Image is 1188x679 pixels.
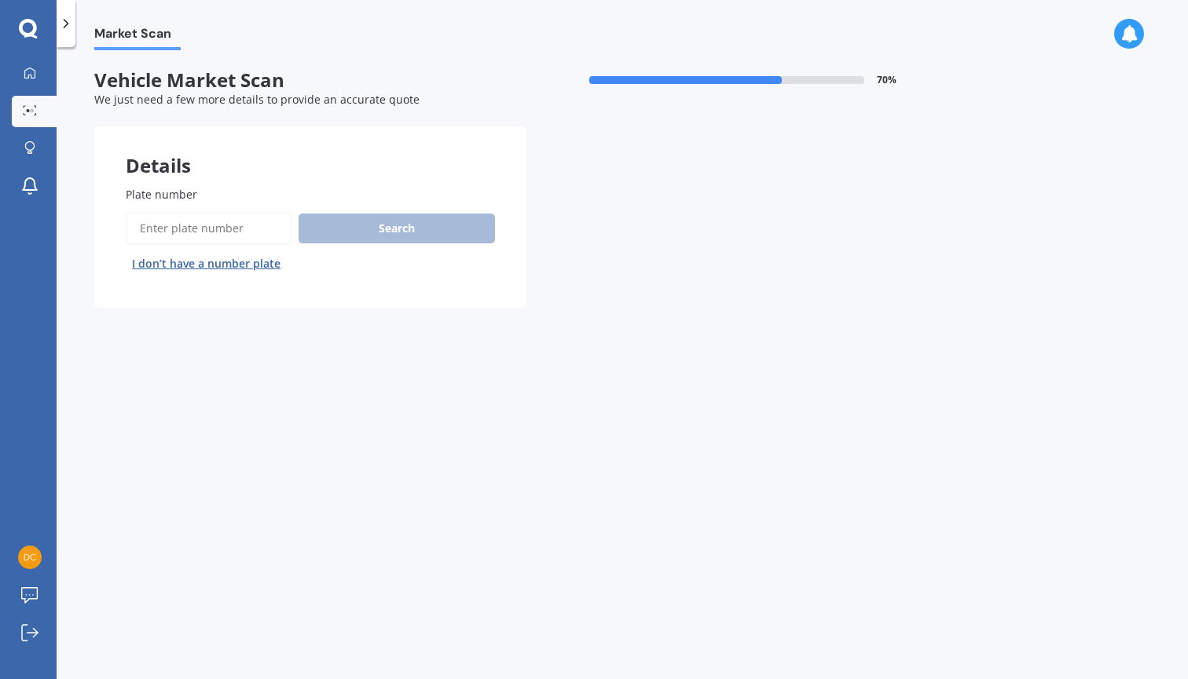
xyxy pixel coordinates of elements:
span: Market Scan [94,26,181,47]
div: Details [94,126,526,173]
span: We just need a few more details to provide an accurate quote [94,92,420,107]
button: I don’t have a number plate [126,251,287,276]
span: Vehicle Market Scan [94,69,526,92]
span: 70 % [877,75,896,86]
img: 33e05ad84b837602ff759b0c876a607b [18,546,42,569]
span: Plate number [126,187,197,202]
input: Enter plate number [126,212,292,245]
